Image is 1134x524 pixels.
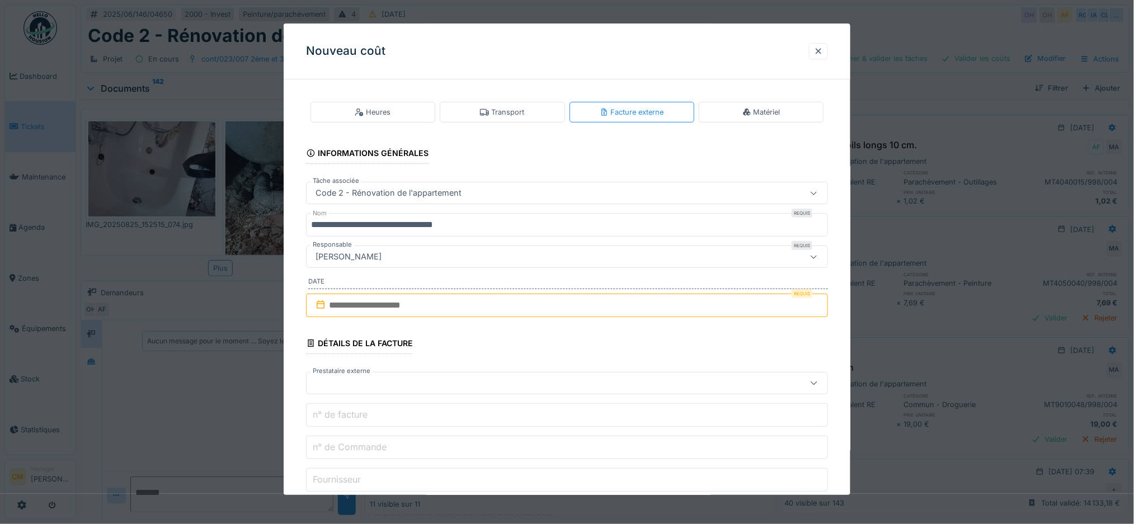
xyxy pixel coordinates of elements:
label: n° de facture [310,408,370,422]
div: Détails de la facture [306,335,413,354]
div: [PERSON_NAME] [311,251,386,263]
div: Facture externe [600,107,664,117]
div: Code 2 - Rénovation de l'appartement [311,187,466,199]
label: Fournisseur [310,473,363,487]
label: Tâche associée [310,176,361,186]
label: Responsable [310,240,354,249]
h3: Nouveau coût [306,44,385,58]
label: Date [308,277,829,289]
div: Informations générales [306,145,429,164]
label: Nom [310,209,329,218]
div: Heures [355,107,390,117]
div: Requis [792,209,812,218]
label: Prestataire externe [310,366,373,376]
div: Transport [480,107,524,117]
div: Requis [792,241,812,250]
div: Matériel [742,107,780,117]
label: n° de Commande [310,441,389,454]
div: Requis [792,289,812,298]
